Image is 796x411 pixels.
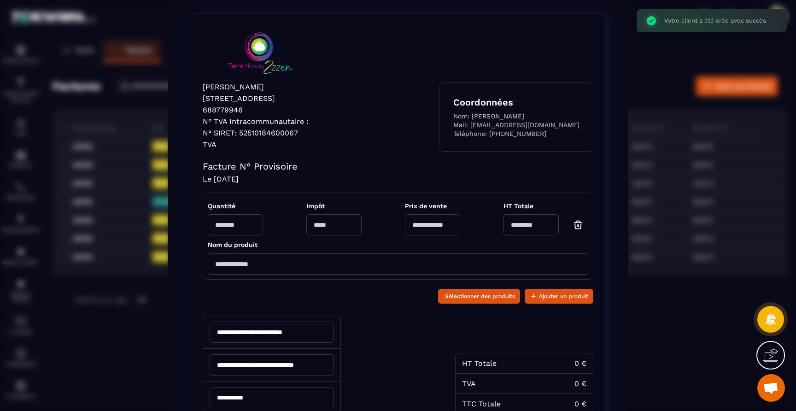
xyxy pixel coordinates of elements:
span: HT Totale [503,202,588,210]
p: Mail: [EMAIL_ADDRESS][DOMAIN_NAME] [453,121,579,130]
span: Impôt [306,202,362,210]
h4: Coordonnées [453,97,579,108]
h4: Le [DATE] [203,175,593,183]
button: Sélectionner des produits [438,289,520,304]
div: HT Totale [462,359,497,368]
a: Ouvrir le chat [757,374,785,402]
div: 0 € [574,399,586,408]
img: logo [203,25,318,82]
button: Ajouter un produit [525,289,593,304]
span: Sélectionner des produits [445,292,515,301]
p: 688779946 [203,106,309,114]
p: [STREET_ADDRESS] [203,94,309,103]
div: 0 € [574,379,586,388]
div: TTC Totale [462,399,501,408]
p: Nom: [PERSON_NAME] [453,112,579,121]
div: TVA [462,379,476,388]
div: 0 € [574,359,586,368]
p: N° TVA Intracommunautaire : [203,117,309,126]
span: Prix de vente [405,202,460,210]
h4: Facture N° Provisoire [203,161,593,172]
p: [PERSON_NAME] [203,82,309,91]
span: Nom du produit [208,241,258,248]
span: Ajouter un produit [539,292,588,301]
p: TVA [203,140,309,149]
span: Quantité [208,202,263,210]
p: N° SIRET: 52510184600067 [203,129,309,137]
p: Téléphone: [PHONE_NUMBER] [453,130,579,137]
